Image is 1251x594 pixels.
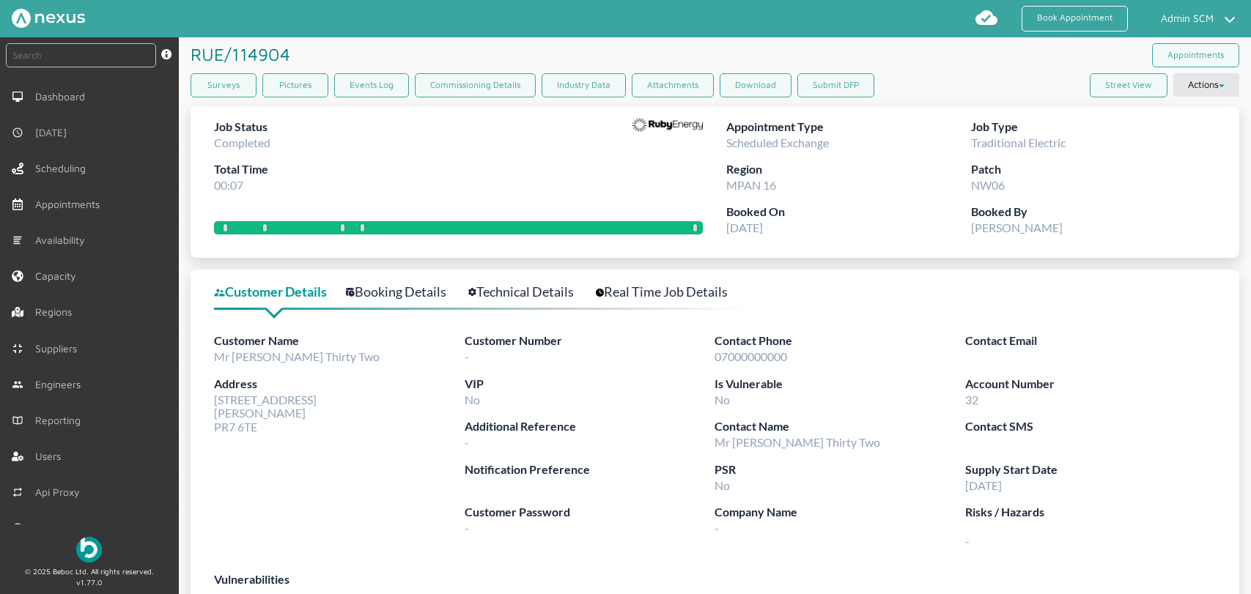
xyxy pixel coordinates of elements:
[975,6,998,29] img: md-cloud-done.svg
[214,375,465,393] label: Address
[715,375,964,393] label: Is Vulnerable
[12,163,23,174] img: scheduling-left-menu.svg
[35,234,91,246] span: Availability
[965,375,1215,393] label: Account Number
[465,375,715,393] label: VIP
[12,415,23,426] img: md-book.svg
[971,203,1216,221] label: Booked By
[542,73,626,97] a: Industry Data
[468,281,590,302] a: Technical Details
[1173,73,1239,97] button: Actions
[715,332,964,350] label: Contact Phone
[715,417,964,436] label: Contact Name
[214,178,243,192] span: 00:07
[715,461,964,479] label: PSR
[465,461,715,479] label: Notification Preference
[465,393,480,406] span: No
[262,73,328,97] a: Pictures
[465,503,715,521] label: Customer Password
[715,349,787,363] span: 07000000000
[12,234,23,246] img: md-list.svg
[726,135,829,149] span: Scheduled Exchange
[965,478,1002,492] span: [DATE]
[965,461,1215,479] label: Supply Start Date
[12,486,23,498] img: md-repeat.svg
[12,127,23,138] img: md-time.svg
[715,478,730,492] span: No
[715,503,964,521] label: Company Name
[715,521,719,535] span: -
[12,522,23,534] img: md-time.svg
[965,521,1215,548] span: -
[1022,6,1128,31] a: Book Appointment
[214,332,465,350] label: Customer Name
[415,73,536,97] a: Commissioning Details
[35,127,73,138] span: [DATE]
[1152,43,1239,67] a: Appointments
[35,343,83,354] span: Suppliers
[214,281,343,302] a: Customer Details
[35,379,86,390] span: Engineers
[76,537,102,563] img: Beboc Logo
[632,118,703,133] img: Supplier Logo
[35,163,92,174] span: Scheduling
[465,521,469,535] span: -
[971,160,1216,179] label: Patch
[35,486,86,498] span: Api Proxy
[214,135,270,149] span: Completed
[35,198,106,210] span: Appointments
[596,281,744,302] a: Real Time Job Details
[12,270,23,282] img: capacity-left-menu.svg
[971,118,1216,136] label: Job Type
[12,450,23,462] img: user-left-menu.svg
[726,118,971,136] label: Appointment Type
[35,91,91,103] span: Dashboard
[965,332,1215,350] label: Contact Email
[726,160,971,179] label: Region
[465,332,715,350] label: Customer Number
[334,73,409,97] a: Events Log
[6,43,156,67] input: Search by: Ref, PostCode, MPAN, MPRN, Account, Customer
[726,203,971,221] label: Booked On
[465,417,715,436] label: Additional Reference
[214,349,380,363] span: Mr [PERSON_NAME] Thirty Two
[35,450,67,462] span: Users
[12,9,85,28] img: Nexus
[965,503,1215,521] label: Risks / Hazards
[715,435,880,449] span: Mr [PERSON_NAME] Thirty Two
[632,73,714,97] a: Attachments
[346,281,462,302] a: Booking Details
[12,91,23,103] img: md-desktop.svg
[971,178,1005,192] span: NW06
[465,435,469,449] span: -
[214,393,317,434] span: [STREET_ADDRESS] [PERSON_NAME] PR7 6TE
[726,178,776,192] span: MPAN 16
[12,379,23,390] img: md-people.svg
[965,393,978,406] span: 32
[35,270,82,282] span: Capacity
[214,571,1216,589] label: Vulnerabilities
[726,220,763,234] span: [DATE]
[35,522,119,534] span: Capacity Configs
[12,343,23,354] img: md-contract.svg
[1090,73,1167,97] button: Street View
[715,393,730,406] span: No
[971,220,1063,234] span: [PERSON_NAME]
[465,349,469,363] span: -
[214,160,270,179] label: Total Time
[971,135,1066,149] span: Traditional Electric
[797,73,874,97] button: Submit DFP
[191,37,295,71] h1: RUE/114904 ️️️
[214,118,270,136] label: Job Status
[35,415,86,426] span: Reporting
[12,198,23,210] img: appointments-left-menu.svg
[35,306,78,318] span: Regions
[965,417,1215,436] label: Contact SMS
[191,73,257,97] a: Surveys
[720,73,791,97] button: Download
[12,306,23,318] img: regions.left-menu.svg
